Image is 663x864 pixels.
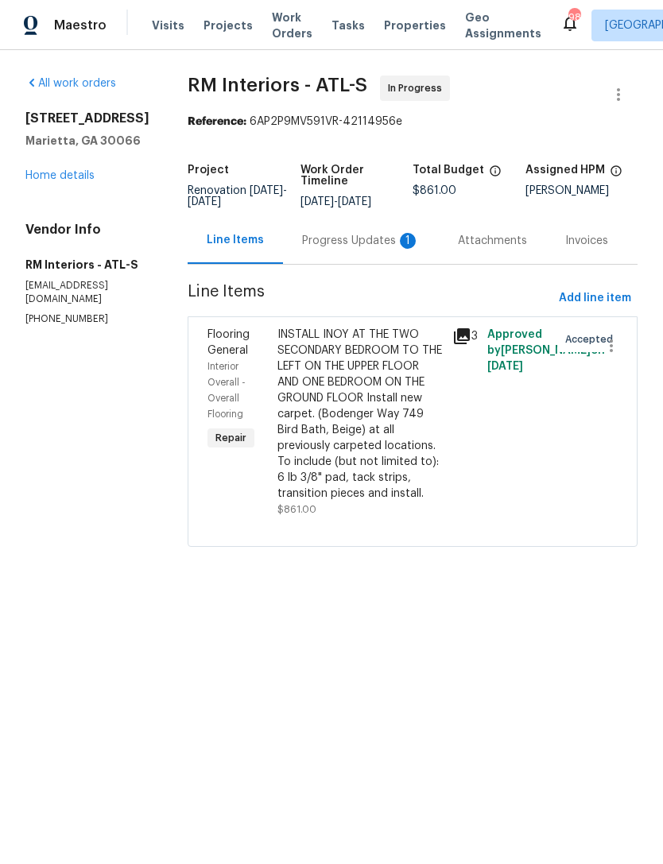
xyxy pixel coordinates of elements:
[568,10,580,25] div: 98
[331,20,365,31] span: Tasks
[54,17,107,33] span: Maestro
[525,165,605,176] h5: Assigned HPM
[565,331,619,347] span: Accepted
[188,185,287,207] span: -
[458,233,527,249] div: Attachments
[188,76,367,95] span: RM Interiors - ATL-S
[25,257,149,273] h5: RM Interiors - ATL-S
[204,17,253,33] span: Projects
[302,233,420,249] div: Progress Updates
[525,185,638,196] div: [PERSON_NAME]
[25,279,149,306] p: [EMAIL_ADDRESS][DOMAIN_NAME]
[559,289,631,308] span: Add line item
[25,133,149,149] h5: Marietta, GA 30066
[277,327,443,502] div: INSTALL INOY AT THE TWO SECONDARY BEDROOM TO THE LEFT ON THE UPPER FLOOR AND ONE BEDROOM ON THE G...
[489,165,502,185] span: The total cost of line items that have been proposed by Opendoor. This sum includes line items th...
[188,165,229,176] h5: Project
[188,185,287,207] span: Renovation
[465,10,541,41] span: Geo Assignments
[277,505,316,514] span: $861.00
[413,165,484,176] h5: Total Budget
[25,170,95,181] a: Home details
[565,233,608,249] div: Invoices
[188,114,638,130] div: 6AP2P9MV591VR-42114956e
[188,116,246,127] b: Reference:
[300,196,371,207] span: -
[209,430,253,446] span: Repair
[388,80,448,96] span: In Progress
[400,233,416,249] div: 1
[25,222,149,238] h4: Vendor Info
[207,329,250,356] span: Flooring General
[300,165,413,187] h5: Work Order Timeline
[152,17,184,33] span: Visits
[300,196,334,207] span: [DATE]
[207,232,264,248] div: Line Items
[25,78,116,89] a: All work orders
[452,327,478,346] div: 3
[384,17,446,33] span: Properties
[413,185,456,196] span: $861.00
[487,329,605,372] span: Approved by [PERSON_NAME] on
[272,10,312,41] span: Work Orders
[188,196,221,207] span: [DATE]
[250,185,283,196] span: [DATE]
[338,196,371,207] span: [DATE]
[25,110,149,126] h2: [STREET_ADDRESS]
[188,284,552,313] span: Line Items
[487,361,523,372] span: [DATE]
[552,284,638,313] button: Add line item
[207,362,246,419] span: Interior Overall - Overall Flooring
[610,165,622,185] span: The hpm assigned to this work order.
[25,312,149,326] p: [PHONE_NUMBER]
